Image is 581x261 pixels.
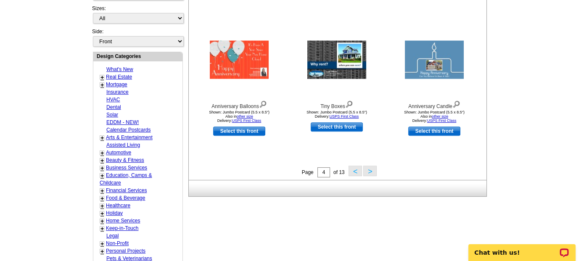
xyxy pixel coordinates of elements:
a: Solar [106,112,118,118]
a: Home Services [106,218,140,224]
span: Also in [420,114,448,119]
a: + [100,187,104,194]
a: Business Services [106,165,147,171]
a: + [100,134,104,141]
img: Anniversary Balloons [210,41,269,79]
a: use this design [311,122,363,132]
a: + [100,157,104,164]
a: What's New [106,66,133,72]
a: + [100,248,104,255]
button: < [349,166,362,176]
a: + [100,195,104,202]
iframe: LiveChat chat widget [463,235,581,261]
a: USPS First Class [232,119,261,123]
a: Real Estate [106,74,132,80]
a: + [100,82,104,88]
div: Side: [92,28,183,47]
span: Page [302,169,314,175]
img: Tiny Boxes [307,41,366,79]
div: Shown: Jumbo Postcard (5.5 x 8.5") Delivery: [193,110,285,123]
a: Financial Services [106,187,147,193]
a: + [100,74,104,81]
a: EDDM - NEW! [106,119,139,125]
a: + [100,172,104,179]
a: Beauty & Fitness [106,157,144,163]
a: HVAC [106,97,120,103]
img: Anniversary Candle [405,41,464,79]
a: other size [237,114,253,119]
a: Food & Beverage [106,195,145,201]
a: + [100,210,104,217]
a: Keep-in-Touch [106,225,138,231]
div: Design Categories [93,52,182,60]
div: Sizes: [92,5,183,28]
a: Arts & Entertainment [106,134,153,140]
a: Holiday [106,210,123,216]
div: Shown: Jumbo Postcard (5.5 x 8.5") Delivery: [290,110,383,119]
a: Healthcare [106,203,130,208]
div: Tiny Boxes [290,99,383,110]
a: Insurance [106,89,129,95]
a: Calendar Postcards [106,127,151,133]
button: > [363,166,377,176]
a: + [100,218,104,224]
a: + [100,240,104,247]
a: USPS First Class [427,119,457,123]
a: + [100,225,104,232]
a: + [100,165,104,171]
a: Personal Projects [106,248,145,254]
img: view design details [259,99,267,108]
a: Legal [106,233,119,239]
a: Dental [106,104,121,110]
a: + [100,203,104,209]
a: use this design [408,127,460,136]
span: Also in [225,114,253,119]
a: USPS First Class [330,114,359,119]
a: Mortgage [106,82,127,87]
img: view design details [452,99,460,108]
a: Education, Camps & Childcare [100,172,152,186]
a: Automotive [106,150,131,156]
a: + [100,150,104,156]
a: other size [432,114,448,119]
div: Anniversary Candle [388,99,481,110]
a: Non-Profit [106,240,129,246]
img: view design details [345,99,353,108]
a: Assisted Living [106,142,140,148]
div: Anniversary Balloons [193,99,285,110]
span: of 13 [333,169,345,175]
a: use this design [213,127,265,136]
div: Shown: Jumbo Postcard (5.5 x 8.5") Delivery: [388,110,481,123]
